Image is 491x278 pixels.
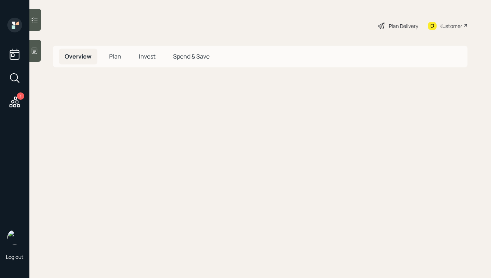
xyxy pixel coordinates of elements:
[6,253,24,260] div: Log out
[7,230,22,244] img: hunter_neumayer.jpg
[17,92,24,100] div: 1
[389,22,418,30] div: Plan Delivery
[173,52,209,60] span: Spend & Save
[139,52,155,60] span: Invest
[440,22,462,30] div: Kustomer
[65,52,92,60] span: Overview
[109,52,121,60] span: Plan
